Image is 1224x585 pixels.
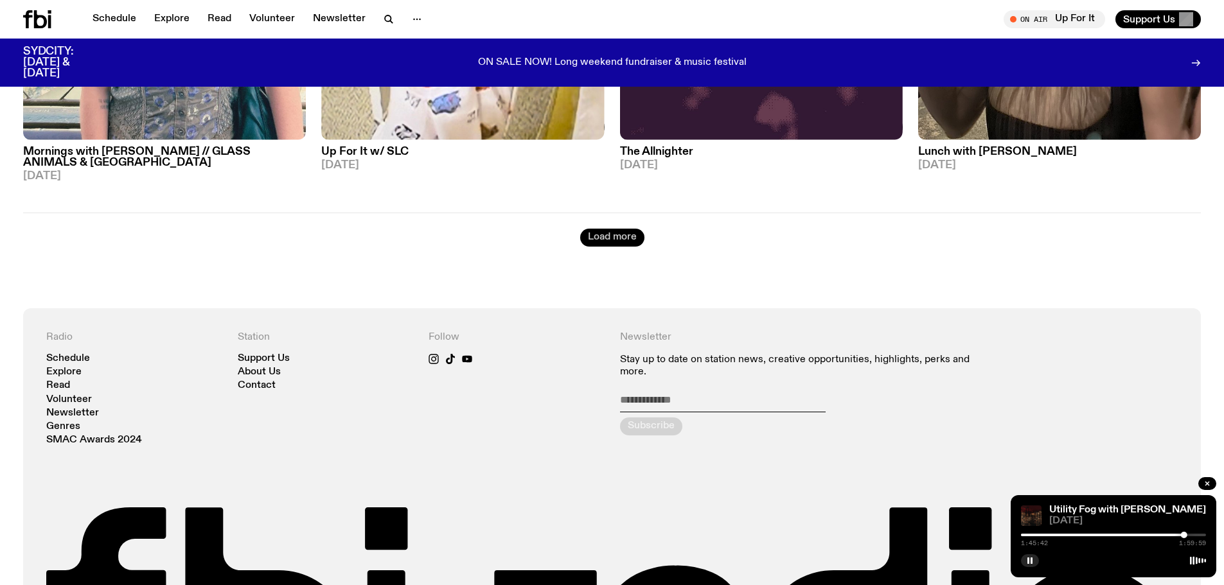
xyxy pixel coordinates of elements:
a: Explore [46,367,82,377]
span: 1:45:42 [1021,540,1048,546]
span: [DATE] [1049,516,1206,526]
a: SMAC Awards 2024 [46,435,142,445]
h4: Station [238,331,414,344]
button: Subscribe [620,417,682,435]
a: Support Us [238,354,290,363]
h3: Mornings with [PERSON_NAME] // GLASS ANIMALS & [GEOGRAPHIC_DATA] [23,146,306,168]
a: Read [200,10,239,28]
a: The Allnighter[DATE] [620,140,903,171]
h3: Up For It w/ SLC [321,146,604,157]
p: Stay up to date on station news, creative opportunities, highlights, perks and more. [620,354,987,378]
h4: Newsletter [620,331,987,344]
a: Newsletter [305,10,373,28]
a: Mornings with [PERSON_NAME] // GLASS ANIMALS & [GEOGRAPHIC_DATA][DATE] [23,140,306,182]
h4: Radio [46,331,222,344]
img: Cover to (SAFETY HAZARD) مخاطر السلامة by electroneya, MARTINA and TNSXORDS [1021,505,1042,526]
a: Contact [238,381,276,390]
a: Volunteer [242,10,303,28]
a: Lunch with [PERSON_NAME][DATE] [918,140,1201,171]
a: Volunteer [46,395,92,405]
h3: SYDCITY: [DATE] & [DATE] [23,46,105,79]
a: Genres [46,422,80,432]
h3: The Allnighter [620,146,903,157]
a: Up For It w/ SLC[DATE] [321,140,604,171]
h3: Lunch with [PERSON_NAME] [918,146,1201,157]
span: [DATE] [321,160,604,171]
h4: Follow [429,331,605,344]
a: Schedule [85,10,144,28]
a: Schedule [46,354,90,363]
a: Read [46,381,70,390]
button: Load more [580,229,644,247]
button: Support Us [1115,10,1201,28]
span: [DATE] [23,171,306,182]
span: 1:59:59 [1179,540,1206,546]
span: Support Us [1123,13,1175,25]
a: Utility Fog with [PERSON_NAME] [1049,505,1206,515]
p: ON SALE NOW! Long weekend fundraiser & music festival [478,57,747,69]
button: On AirUp For It [1004,10,1105,28]
span: [DATE] [620,160,903,171]
a: Newsletter [46,408,99,418]
a: About Us [238,367,281,377]
span: [DATE] [918,160,1201,171]
a: Explore [146,10,197,28]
